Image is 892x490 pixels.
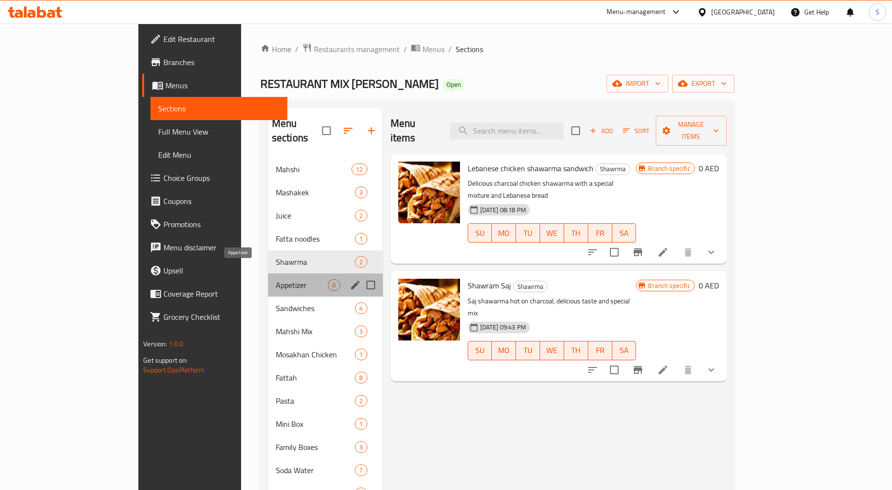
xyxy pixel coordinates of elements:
span: 0 [328,281,339,290]
span: 1.0.0 [169,338,184,350]
img: Shawram Saj [398,279,460,340]
span: Menus [422,43,445,55]
span: 4 [355,304,366,313]
span: Coupons [163,195,280,207]
div: items [355,464,367,476]
a: Menus [142,74,287,97]
span: Branch specific [644,164,694,173]
span: Upsell [163,265,280,276]
button: sort-choices [581,358,604,381]
span: Sort [623,125,649,136]
span: [DATE] 09:43 PM [476,323,530,332]
span: Select to update [604,360,624,380]
span: WE [544,343,560,357]
button: Add [586,123,617,138]
div: Juice [276,210,355,221]
span: Select section [566,121,586,141]
span: 3 [355,188,366,197]
div: Open [443,79,465,91]
button: export [672,75,734,93]
span: S [876,7,879,17]
div: Shawrma [595,163,630,175]
span: Grocery Checklist [163,311,280,323]
button: delete [676,241,700,264]
span: Choice Groups [163,172,280,184]
div: Pasta2 [268,389,383,412]
div: items [351,163,367,175]
div: Appetizer0edit [268,273,383,297]
span: 2 [355,396,366,406]
span: 3 [355,327,366,336]
button: WE [540,223,564,243]
button: MO [492,223,516,243]
span: WE [544,226,560,240]
div: items [355,441,367,453]
button: SU [468,341,492,360]
span: Appetizer [276,279,328,291]
nav: breadcrumb [260,43,734,55]
div: Juice2 [268,204,383,227]
span: Lebanese chicken shawarma sandwich [468,161,594,176]
svg: Show Choices [705,364,717,376]
div: Mahshi [276,163,351,175]
span: TU [520,343,536,357]
button: import [607,75,668,93]
li: / [404,43,407,55]
h2: Menu items [391,116,439,145]
span: MO [496,343,512,357]
span: Branch specific [644,281,694,290]
div: items [355,372,367,383]
span: TU [520,226,536,240]
div: Sandwiches4 [268,297,383,320]
span: Pasta [276,395,355,407]
img: Lebanese chicken shawarma sandwich [398,162,460,223]
span: TH [568,226,584,240]
div: Fattah8 [268,366,383,389]
button: SA [612,223,636,243]
span: Shawram Saj [468,278,511,293]
a: Edit menu item [657,364,669,376]
input: search [450,122,564,139]
a: Edit menu item [657,246,669,258]
button: FR [588,341,612,360]
div: Mahshi12 [268,158,383,181]
div: Mini Box1 [268,412,383,436]
a: Menu disclaimer [142,236,287,259]
div: items [355,395,367,407]
a: Edit Menu [150,143,287,166]
span: Menu disclaimer [163,242,280,253]
a: Full Menu View [150,120,287,143]
a: Branches [142,51,287,74]
span: Fatta noodles [276,233,355,245]
span: SA [616,343,633,357]
button: show more [700,358,723,381]
button: WE [540,341,564,360]
span: Manage items [663,119,718,143]
a: Upsell [142,259,287,282]
span: SU [472,343,488,357]
button: Branch-specific-item [626,358,649,381]
span: Sections [456,43,483,55]
div: Family Boxes3 [268,436,383,459]
button: TH [564,223,588,243]
div: Menu-management [607,6,666,18]
span: Open [443,81,465,89]
div: Mashakek3 [268,181,383,204]
a: Coupons [142,190,287,213]
span: Select to update [604,242,624,262]
button: Sort [621,123,652,138]
span: Shawrma [596,163,630,175]
span: 2 [355,211,366,220]
a: Sections [150,97,287,120]
span: Fattah [276,372,355,383]
div: Fatta noodles1 [268,227,383,250]
div: items [355,418,367,430]
span: Full Menu View [158,126,280,137]
span: Mashakek [276,187,355,198]
button: sort-choices [581,241,604,264]
span: Soda Water [276,464,355,476]
span: Version: [143,338,167,350]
